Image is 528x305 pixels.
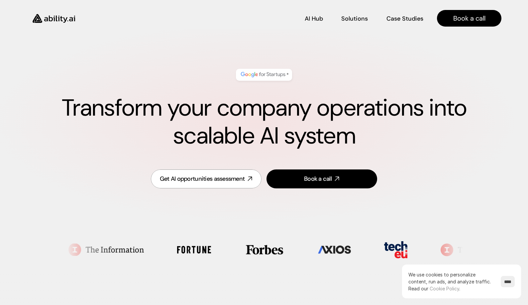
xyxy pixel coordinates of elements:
[453,14,485,23] p: Book a call
[430,286,459,291] a: Cookie Policy
[341,15,368,23] p: Solutions
[386,15,423,23] p: Case Studies
[27,94,501,150] h1: Transform your company operations into scalable AI system
[84,10,501,27] nav: Main navigation
[305,15,323,23] p: AI Hub
[408,286,460,291] span: Read our .
[266,169,377,188] a: Book a call
[408,271,494,292] p: We use cookies to personalize content, run ads, and analyze traffic.
[386,13,424,24] a: Case Studies
[305,13,323,24] a: AI Hub
[341,13,368,24] a: Solutions
[437,10,501,27] a: Book a call
[304,175,332,183] div: Book a call
[160,175,245,183] div: Get AI opportunities assessment
[151,169,262,188] a: Get AI opportunities assessment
